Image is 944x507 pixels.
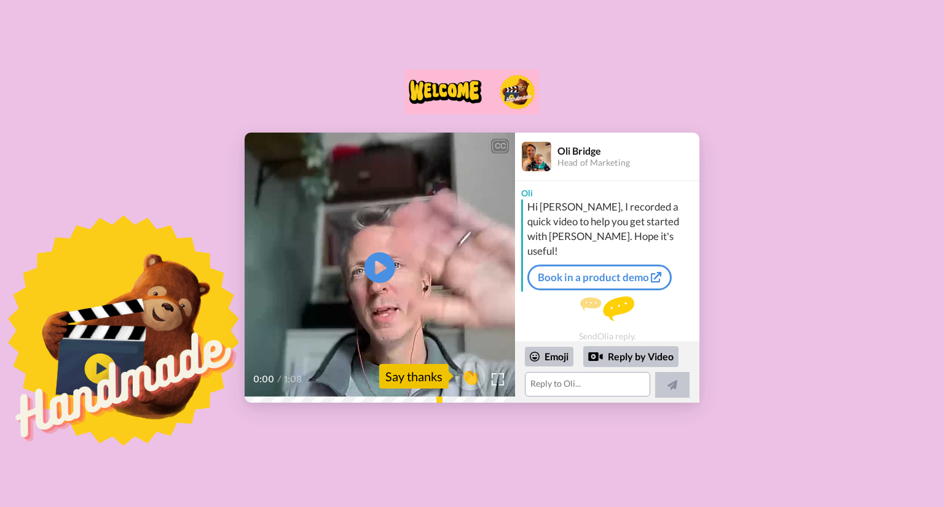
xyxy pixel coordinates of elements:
[404,69,540,114] img: Bonjoro logo
[525,347,573,366] div: Emoji
[527,265,672,290] a: Book in a product demo
[527,199,696,258] div: Hi [PERSON_NAME], I recorded a quick video to help you get started with [PERSON_NAME]. Hope it's ...
[253,372,275,387] span: 0:00
[492,140,508,152] div: CC
[515,296,699,341] div: Send Oli a reply.
[455,366,486,386] span: 👏
[588,349,603,364] div: Reply by Video
[455,363,486,390] button: 👏
[277,372,281,387] span: /
[515,181,699,199] div: Oli
[379,364,449,389] div: Say thanks
[557,145,699,157] div: Oli Bridge
[492,373,504,385] img: Full screen
[583,346,678,367] div: Reply by Video
[284,372,305,387] span: 1:08
[557,158,699,168] div: Head of Marketing
[522,142,551,171] img: Profile Image
[580,296,634,321] img: message.svg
